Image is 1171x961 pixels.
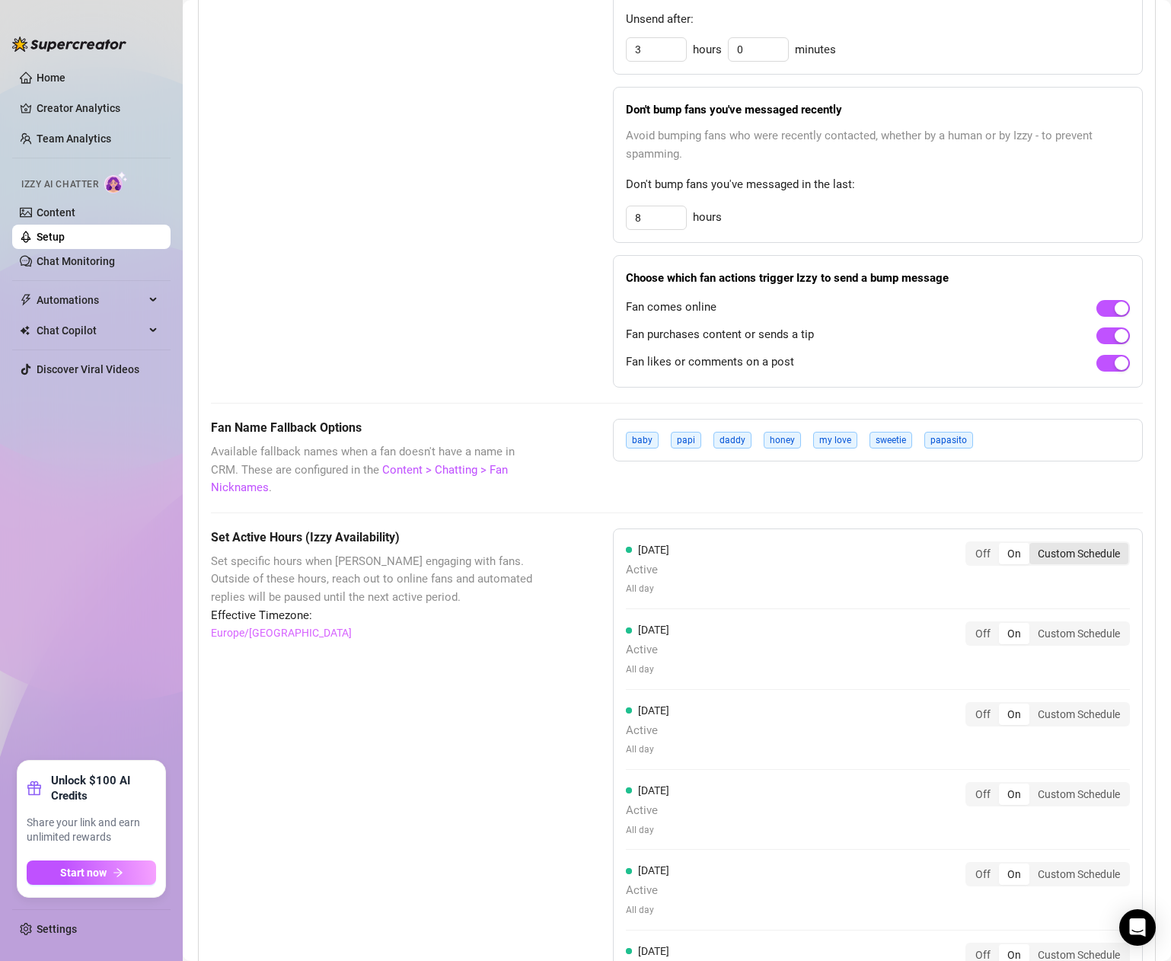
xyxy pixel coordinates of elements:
[51,773,156,803] strong: Unlock $100 AI Credits
[211,607,537,625] span: Effective Timezone:
[626,662,669,677] span: All day
[965,541,1130,566] div: segmented control
[713,432,751,449] span: daddy
[21,177,98,192] span: Izzy AI Chatter
[638,784,669,797] span: [DATE]
[1029,704,1128,725] div: Custom Schedule
[638,864,669,876] span: [DATE]
[1029,543,1128,564] div: Custom Schedule
[626,823,669,838] span: All day
[1029,864,1128,885] div: Custom Schedule
[924,432,973,449] span: papasito
[999,784,1029,805] div: On
[37,231,65,243] a: Setup
[999,543,1029,564] div: On
[999,704,1029,725] div: On
[967,543,999,564] div: Off
[27,860,156,885] button: Start nowarrow-right
[999,623,1029,644] div: On
[37,72,65,84] a: Home
[967,864,999,885] div: Off
[104,171,128,193] img: AI Chatter
[1029,623,1128,644] div: Custom Schedule
[671,432,701,449] span: papi
[211,419,537,437] h5: Fan Name Fallback Options
[60,867,107,879] span: Start now
[626,903,669,918] span: All day
[626,299,716,317] span: Fan comes online
[37,318,145,343] span: Chat Copilot
[626,641,669,659] span: Active
[37,288,145,312] span: Automations
[626,326,814,344] span: Fan purchases content or sends a tip
[965,621,1130,646] div: segmented control
[1029,784,1128,805] div: Custom Schedule
[967,623,999,644] div: Off
[626,103,842,117] strong: Don't bump fans you've messaged recently
[20,294,32,306] span: thunderbolt
[693,209,722,227] span: hours
[965,862,1130,886] div: segmented control
[37,363,139,375] a: Discover Viral Videos
[211,528,537,547] h5: Set Active Hours (Izzy Availability)
[211,624,352,641] a: Europe/[GEOGRAPHIC_DATA]
[626,722,669,740] span: Active
[37,132,111,145] a: Team Analytics
[37,255,115,267] a: Chat Monitoring
[626,802,669,820] span: Active
[967,704,999,725] div: Off
[764,432,801,449] span: honey
[638,544,669,556] span: [DATE]
[813,432,857,449] span: my love
[626,353,794,372] span: Fan likes or comments on a post
[869,432,912,449] span: sweetie
[626,176,1130,194] span: Don't bump fans you've messaged in the last:
[20,325,30,336] img: Chat Copilot
[638,624,669,636] span: [DATE]
[626,271,949,285] strong: Choose which fan actions trigger Izzy to send a bump message
[211,443,537,497] span: Available fallback names when a fan doesn't have a name in CRM. These are configured in the .
[638,704,669,717] span: [DATE]
[37,96,158,120] a: Creator Analytics
[1119,909,1156,946] div: Open Intercom Messenger
[37,923,77,935] a: Settings
[12,37,126,52] img: logo-BBDzfeDw.svg
[37,206,75,219] a: Content
[113,867,123,878] span: arrow-right
[626,742,669,757] span: All day
[27,816,156,845] span: Share your link and earn unlimited rewards
[965,702,1130,726] div: segmented control
[638,945,669,957] span: [DATE]
[999,864,1029,885] div: On
[795,41,836,59] span: minutes
[965,782,1130,806] div: segmented control
[626,11,1130,29] span: Unsend after:
[211,553,537,607] span: Set specific hours when [PERSON_NAME] engaging with fans. Outside of these hours, reach out to on...
[626,882,669,900] span: Active
[27,781,42,796] span: gift
[967,784,999,805] div: Off
[626,127,1130,163] span: Avoid bumping fans who were recently contacted, whether by a human or by Izzy - to prevent spamming.
[626,582,669,596] span: All day
[693,41,722,59] span: hours
[626,561,669,579] span: Active
[626,432,659,449] span: baby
